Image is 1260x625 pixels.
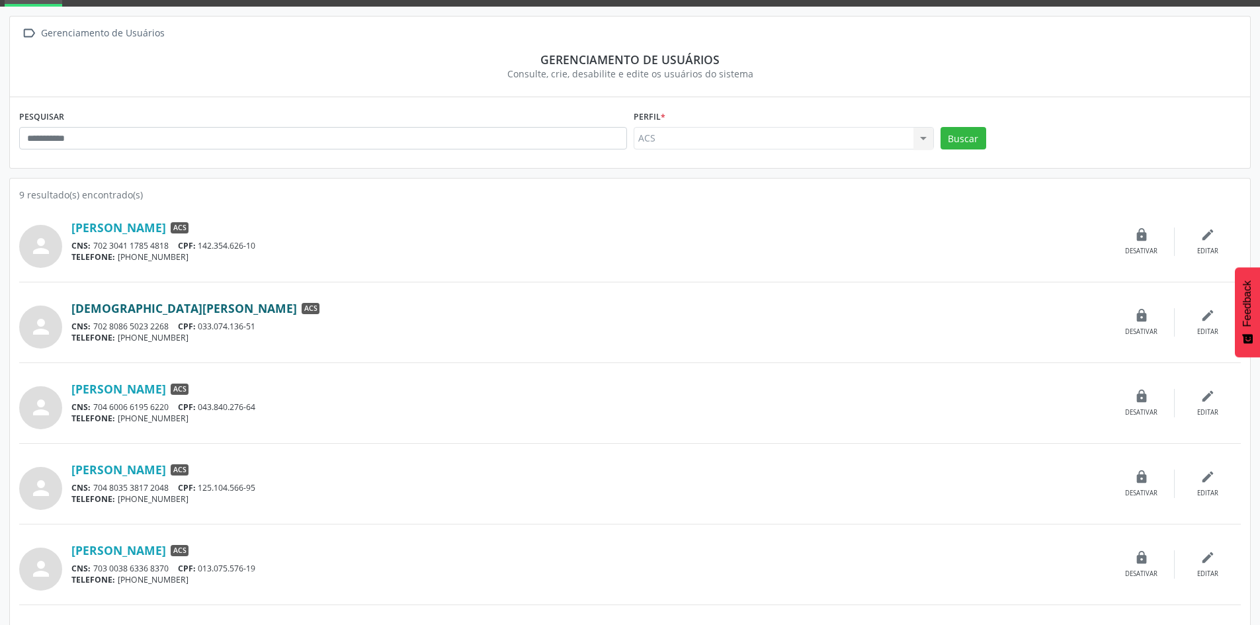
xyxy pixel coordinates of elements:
div: Editar [1197,327,1218,337]
div: Desativar [1125,408,1157,417]
div: [PHONE_NUMBER] [71,332,1109,343]
div: Desativar [1125,247,1157,256]
i: lock [1134,550,1149,565]
a:  Gerenciamento de Usuários [19,24,167,43]
i: edit [1200,470,1215,484]
a: [PERSON_NAME] [71,382,166,396]
span: CPF: [178,240,196,251]
div: [PHONE_NUMBER] [71,251,1109,263]
i: lock [1134,470,1149,484]
a: [PERSON_NAME] [71,543,166,558]
i: lock [1134,389,1149,403]
div: Gerenciamento de usuários [28,52,1232,67]
span: ACS [171,384,189,396]
i:  [19,24,38,43]
span: Feedback [1241,280,1253,327]
i: lock [1134,228,1149,242]
span: TELEFONE: [71,493,115,505]
button: Feedback - Mostrar pesquisa [1235,267,1260,357]
i: edit [1200,308,1215,323]
div: 9 resultado(s) encontrado(s) [19,188,1241,202]
div: 703 0038 6336 8370 013.075.576-19 [71,563,1109,574]
span: CNS: [71,563,91,574]
span: TELEFONE: [71,332,115,343]
i: lock [1134,308,1149,323]
span: ACS [171,464,189,476]
div: [PHONE_NUMBER] [71,413,1109,424]
div: Editar [1197,569,1218,579]
span: TELEFONE: [71,574,115,585]
button: Buscar [941,127,986,149]
div: Editar [1197,489,1218,498]
span: CPF: [178,401,196,413]
div: Desativar [1125,327,1157,337]
span: CNS: [71,482,91,493]
span: CPF: [178,321,196,332]
span: TELEFONE: [71,413,115,424]
i: person [29,476,53,500]
i: edit [1200,550,1215,565]
div: Consulte, crie, desabilite e edite os usuários do sistema [28,67,1232,81]
div: Gerenciamento de Usuários [38,24,167,43]
div: Editar [1197,408,1218,417]
span: TELEFONE: [71,251,115,263]
div: 702 3041 1785 4818 142.354.626-10 [71,240,1109,251]
i: edit [1200,228,1215,242]
i: person [29,396,53,419]
div: 704 6006 6195 6220 043.840.276-64 [71,401,1109,413]
i: person [29,234,53,258]
div: Desativar [1125,569,1157,579]
span: CNS: [71,321,91,332]
div: [PHONE_NUMBER] [71,574,1109,585]
div: [PHONE_NUMBER] [71,493,1109,505]
i: person [29,557,53,581]
span: ACS [171,545,189,557]
i: edit [1200,389,1215,403]
span: CPF: [178,482,196,493]
div: Editar [1197,247,1218,256]
label: Perfil [634,106,665,127]
span: CNS: [71,240,91,251]
i: person [29,315,53,339]
span: CPF: [178,563,196,574]
label: PESQUISAR [19,106,64,127]
span: ACS [302,303,319,315]
div: 704 8035 3817 2048 125.104.566-95 [71,482,1109,493]
div: 702 8086 5023 2268 033.074.136-51 [71,321,1109,332]
a: [DEMOGRAPHIC_DATA][PERSON_NAME] [71,301,297,315]
span: ACS [171,222,189,234]
a: [PERSON_NAME] [71,462,166,477]
div: Desativar [1125,489,1157,498]
span: CNS: [71,401,91,413]
a: [PERSON_NAME] [71,220,166,235]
